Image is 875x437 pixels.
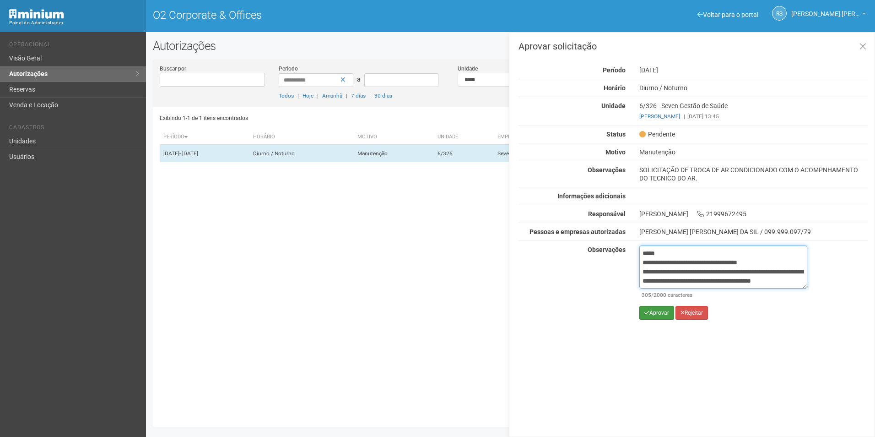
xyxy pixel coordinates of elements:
a: Fechar [853,37,872,57]
td: 6/326 [434,145,493,163]
button: Rejeitar [675,306,708,320]
strong: Unidade [601,102,626,109]
strong: Pessoas e empresas autorizadas [529,228,626,235]
strong: Responsável [588,210,626,218]
div: Exibindo 1-1 de 1 itens encontrados [160,111,508,125]
div: [PERSON_NAME] 21999672495 [632,210,875,218]
th: Unidade [434,130,493,145]
span: a [357,76,361,83]
span: | [369,93,371,99]
div: [PERSON_NAME] [PERSON_NAME] DA SIL / 099.999.097/79 [639,228,868,236]
td: [DATE] [160,145,249,163]
h3: Aprovar solicitação [519,42,868,51]
a: [PERSON_NAME] [PERSON_NAME] [791,11,866,19]
strong: Motivo [605,148,626,156]
div: Painel do Administrador [9,19,139,27]
h2: Autorizações [153,39,868,53]
span: Rayssa Soares Ribeiro [791,1,860,17]
span: | [297,93,299,99]
strong: Informações adicionais [557,192,626,200]
strong: Observações [588,166,626,174]
span: | [346,93,347,99]
strong: Observações [588,246,626,253]
h1: O2 Corporate & Offices [153,9,504,21]
div: [DATE] [632,66,875,74]
div: /2000 caracteres [642,291,805,299]
label: Período [279,65,298,73]
div: Manutenção [632,148,875,156]
span: | [684,113,685,120]
div: Diurno / Noturno [632,84,875,92]
a: Voltar para o portal [697,11,758,18]
a: Hoje [302,93,313,99]
a: 7 dias [351,93,366,99]
a: Todos [279,93,294,99]
th: Motivo [354,130,434,145]
th: Horário [249,130,354,145]
span: - [DATE] [179,150,198,157]
td: Diurno / Noturno [249,145,354,163]
th: Período [160,130,249,145]
th: Empresa [494,130,631,145]
a: 30 dias [374,93,392,99]
label: Buscar por [160,65,186,73]
div: 6/326 - Seven Gestão de Saúde [632,102,875,120]
div: SOLICITAÇÃO DE TROCA DE AR CONDICIONADO COM O ACOMPNHAMENTO DO TECNICO DO AR. [632,166,875,182]
li: Operacional [9,41,139,51]
td: Seven Gestão de Saúde [494,145,631,163]
img: Minium [9,9,64,19]
strong: Status [606,131,626,138]
strong: Período [603,66,626,74]
strong: Horário [604,84,626,92]
td: Manutenção [354,145,434,163]
a: Amanhã [322,93,342,99]
a: RS [772,6,787,21]
li: Cadastros [9,124,139,134]
span: | [317,93,319,99]
label: Unidade [458,65,478,73]
a: [PERSON_NAME] [639,113,680,120]
span: Pendente [639,130,675,138]
button: Aprovar [639,306,674,320]
span: 305 [642,292,651,298]
div: [DATE] 13:45 [639,112,868,120]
